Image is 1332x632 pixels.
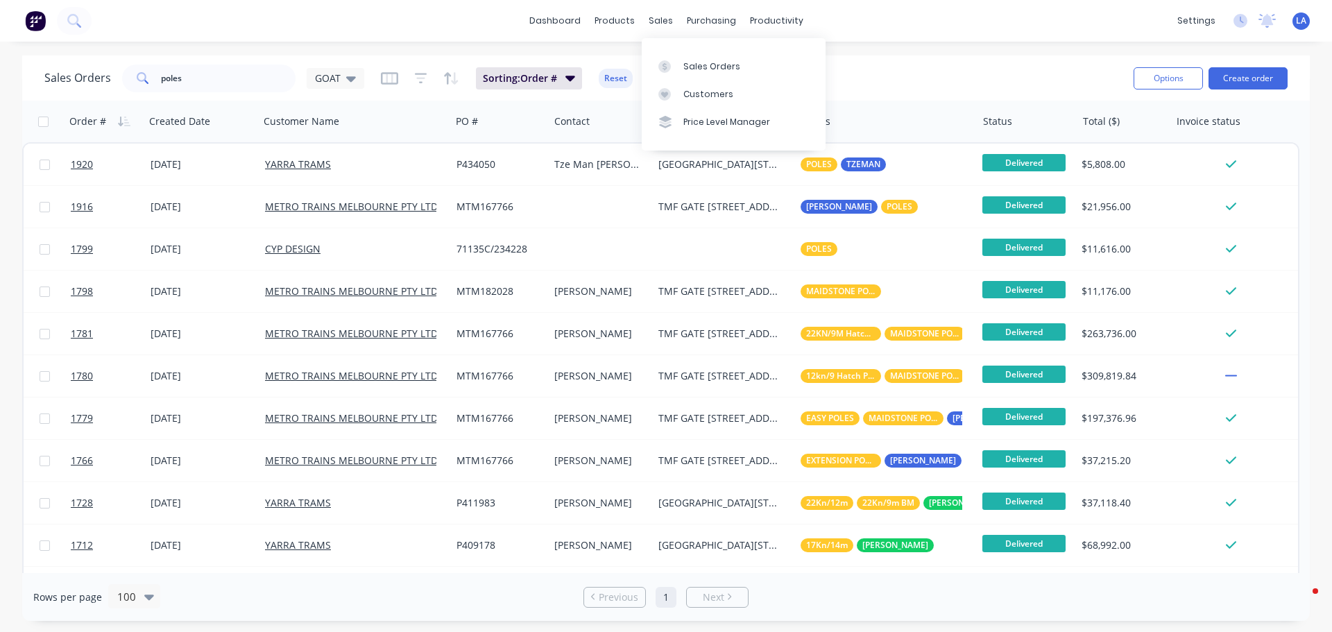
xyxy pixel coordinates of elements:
[599,590,638,604] span: Previous
[887,200,912,214] span: POLES
[801,369,1045,383] button: 12kn/9 Hatch PolesMAIDSTONE POLES
[658,538,783,552] div: [GEOGRAPHIC_DATA][STREET_ADDRESS]
[151,200,254,214] div: [DATE]
[71,327,93,341] span: 1781
[801,242,837,256] button: POLES
[265,496,331,509] a: YARRA TRAMS
[806,157,832,171] span: POLES
[982,154,1066,171] span: Delivered
[801,538,934,552] button: 17Kn/14m[PERSON_NAME]
[71,538,93,552] span: 1712
[456,284,539,298] div: MTM182028
[149,114,210,128] div: Created Date
[151,369,254,383] div: [DATE]
[456,454,539,468] div: MTM167766
[890,454,956,468] span: [PERSON_NAME]
[658,369,783,383] div: TMF GATE [STREET_ADDRESS]
[151,538,254,552] div: [DATE]
[1082,411,1160,425] div: $197,376.96
[806,411,854,425] span: EASY POLES
[554,496,642,510] div: [PERSON_NAME]
[578,587,754,608] ul: Pagination
[554,114,590,128] div: Contact
[483,71,557,85] span: Sorting: Order #
[801,327,1045,341] button: 22KN/9M Hatch polesMAIDSTONE POLES
[656,587,676,608] a: Page 1 is your current page
[456,200,539,214] div: MTM167766
[982,535,1066,552] span: Delivered
[554,411,642,425] div: [PERSON_NAME]
[687,590,748,604] a: Next page
[658,411,783,425] div: TMF GATE [STREET_ADDRESS]
[456,369,539,383] div: MTM167766
[806,454,876,468] span: EXTENSION POLES
[683,88,733,101] div: Customers
[554,538,642,552] div: [PERSON_NAME]
[982,450,1066,468] span: Delivered
[33,590,102,604] span: Rows per page
[801,454,1045,468] button: EXTENSION POLES[PERSON_NAME]
[151,454,254,468] div: [DATE]
[315,71,341,85] span: GOAT
[1082,242,1160,256] div: $11,616.00
[1082,369,1160,383] div: $309,819.84
[554,454,642,468] div: [PERSON_NAME]
[890,369,959,383] span: MAIDSTONE POLES
[71,284,93,298] span: 1798
[642,10,680,31] div: sales
[71,454,93,468] span: 1766
[71,313,151,355] a: 1781
[982,196,1066,214] span: Delivered
[806,284,876,298] span: MAIDSTONE POLES
[71,524,151,566] a: 1712
[642,52,826,80] a: Sales Orders
[599,69,633,88] button: Reset
[554,284,642,298] div: [PERSON_NAME]
[265,454,438,467] a: METRO TRAINS MELBOURNE PTY LTD
[890,327,959,341] span: MAIDSTONE POLES
[658,496,783,510] div: [GEOGRAPHIC_DATA][STREET_ADDRESS]
[801,157,886,171] button: POLESTZEMAN
[71,567,151,608] a: 1702
[982,281,1066,298] span: Delivered
[71,271,151,312] a: 1798
[1082,538,1160,552] div: $68,992.00
[25,10,46,31] img: Factory
[658,454,783,468] div: TMF GATE [STREET_ADDRESS]
[151,327,254,341] div: [DATE]
[846,157,880,171] span: TZEMAN
[554,157,642,171] div: Tze Man [PERSON_NAME]
[703,590,724,604] span: Next
[554,369,642,383] div: [PERSON_NAME]
[522,10,588,31] a: dashboard
[265,538,331,552] a: YARRA TRAMS
[151,242,254,256] div: [DATE]
[801,496,1093,510] button: 22Kn/12m22Kn/9m BM[PERSON_NAME]
[683,116,770,128] div: Price Level Manager
[743,10,810,31] div: productivity
[1082,454,1160,468] div: $37,215.20
[476,67,582,89] button: Sorting:Order #
[806,242,832,256] span: POLES
[683,60,740,73] div: Sales Orders
[1082,496,1160,510] div: $37,118.40
[71,496,93,510] span: 1728
[151,157,254,171] div: [DATE]
[929,496,995,510] span: [PERSON_NAME]
[264,114,339,128] div: Customer Name
[862,538,928,552] span: [PERSON_NAME]
[982,239,1066,256] span: Delivered
[1082,284,1160,298] div: $11,176.00
[1170,10,1222,31] div: settings
[456,411,539,425] div: MTM167766
[1082,157,1160,171] div: $5,808.00
[642,108,826,136] a: Price Level Manager
[801,284,881,298] button: MAIDSTONE POLES
[806,538,848,552] span: 17Kn/14m
[71,398,151,439] a: 1779
[265,242,321,255] a: CYP DESIGN
[71,369,93,383] span: 1780
[982,408,1066,425] span: Delivered
[801,200,918,214] button: [PERSON_NAME]POLES
[1177,114,1240,128] div: Invoice status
